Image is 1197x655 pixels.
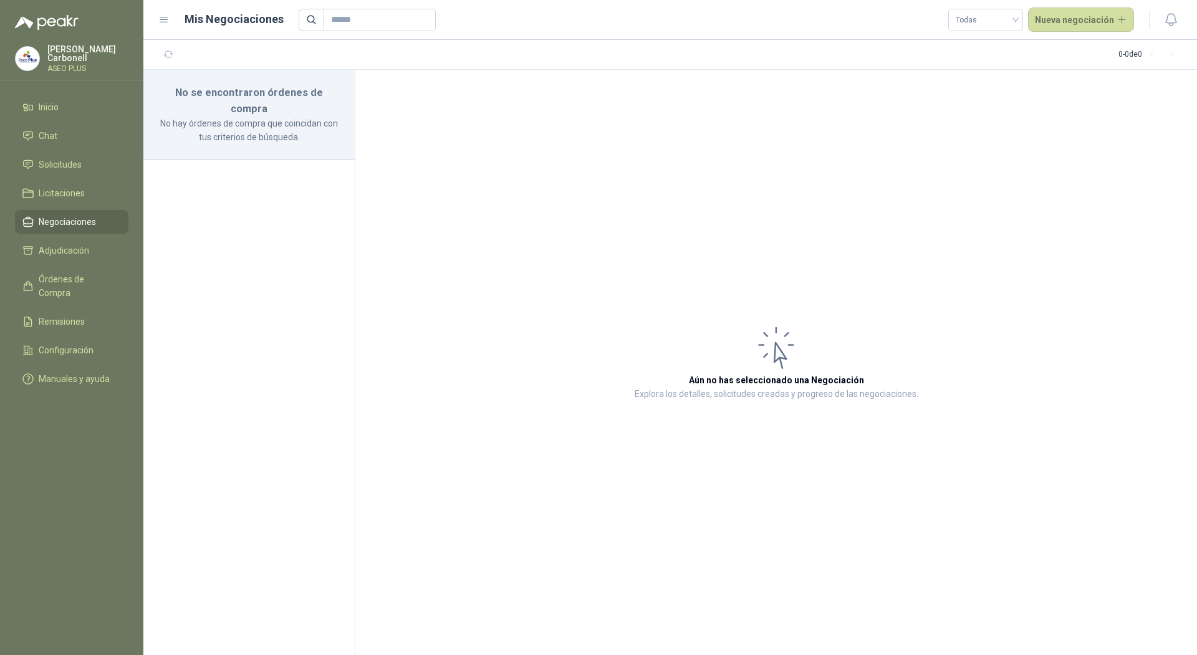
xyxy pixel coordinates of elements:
a: Negociaciones [15,210,128,234]
button: Nueva negociación [1028,7,1135,32]
span: Manuales y ayuda [39,372,110,386]
div: 0 - 0 de 0 [1118,45,1182,65]
a: Solicitudes [15,153,128,176]
span: Adjudicación [39,244,89,257]
span: Todas [956,11,1016,29]
span: Inicio [39,100,59,114]
p: [PERSON_NAME] Carbonell [47,45,128,62]
img: Logo peakr [15,15,79,30]
a: Licitaciones [15,181,128,205]
a: Configuración [15,338,128,362]
a: Adjudicación [15,239,128,262]
h3: Aún no has seleccionado una Negociación [689,373,864,387]
span: Negociaciones [39,215,96,229]
a: Manuales y ayuda [15,367,128,391]
h1: Mis Negociaciones [185,11,284,28]
a: Chat [15,124,128,148]
span: Remisiones [39,315,85,328]
p: No hay órdenes de compra que coincidan con tus criterios de búsqueda. [158,117,340,144]
a: Inicio [15,95,128,119]
span: Licitaciones [39,186,85,200]
h3: No se encontraron órdenes de compra [158,85,340,117]
p: ASEO PLUS [47,65,128,72]
img: Company Logo [16,47,39,70]
p: Explora los detalles, solicitudes creadas y progreso de las negociaciones. [635,387,918,402]
a: Órdenes de Compra [15,267,128,305]
span: Configuración [39,343,94,357]
span: Chat [39,129,57,143]
a: Remisiones [15,310,128,333]
span: Órdenes de Compra [39,272,117,300]
span: Solicitudes [39,158,82,171]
